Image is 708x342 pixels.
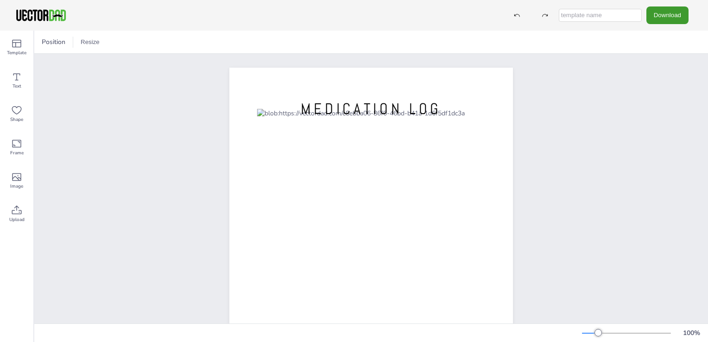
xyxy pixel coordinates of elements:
[10,149,24,157] span: Frame
[9,216,25,223] span: Upload
[10,183,23,190] span: Image
[301,99,442,119] span: MEDICATION LOG
[7,49,26,57] span: Template
[680,329,702,337] div: 100 %
[13,82,21,90] span: Text
[77,35,103,50] button: Resize
[40,38,67,46] span: Position
[646,6,689,24] button: Download
[10,116,23,123] span: Shape
[559,9,642,22] input: template name
[15,8,67,22] img: VectorDad-1.png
